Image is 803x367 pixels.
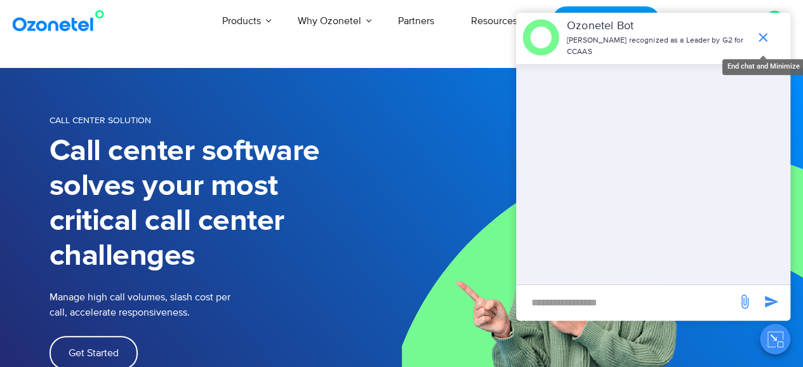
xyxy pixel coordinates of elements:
[567,18,749,35] p: Ozonetel Bot
[552,6,660,36] a: Request a Demo
[567,35,749,58] p: [PERSON_NAME] recognized as a Leader by G2 for CCAAS
[759,289,784,314] span: send message
[750,25,776,50] span: end chat or minimize
[522,19,559,56] img: header
[69,348,119,358] span: Get Started
[50,115,151,126] span: Call Center Solution
[760,324,790,354] button: Close chat
[50,134,402,274] h1: Call center software solves your most critical call center challenges
[522,291,731,314] div: new-msg-input
[732,289,757,314] span: send message
[50,290,303,320] p: Manage high call volumes, slash cost per call, accelerate responsiveness.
